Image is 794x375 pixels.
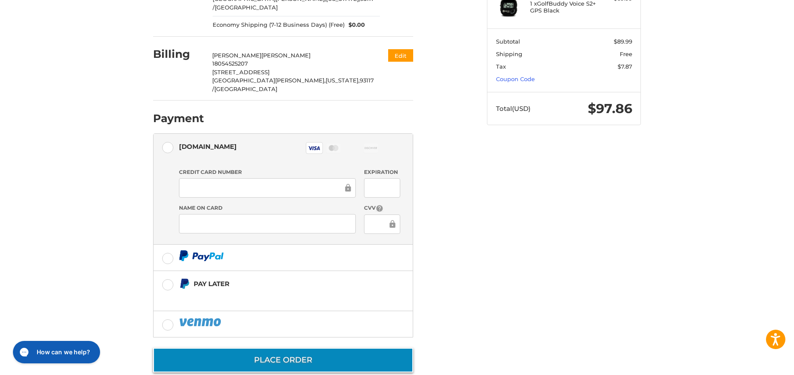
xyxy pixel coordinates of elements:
[345,21,365,29] span: $0.00
[179,139,237,154] div: [DOMAIN_NAME]
[614,38,632,45] span: $89.99
[215,4,278,11] span: [GEOGRAPHIC_DATA]
[723,352,794,375] iframe: Google Customer Reviews
[179,278,190,289] img: Pay Later icon
[588,101,632,117] span: $97.86
[212,69,270,76] span: [STREET_ADDRESS]
[179,168,356,176] label: Credit Card Number
[212,77,326,84] span: [GEOGRAPHIC_DATA][PERSON_NAME],
[153,112,204,125] h2: Payment
[261,52,311,59] span: [PERSON_NAME]
[620,50,632,57] span: Free
[364,204,400,212] label: CVV
[496,76,535,82] a: Coupon Code
[179,204,356,212] label: Name on Card
[496,63,506,70] span: Tax
[496,50,522,57] span: Shipping
[212,60,248,67] span: 18054525207
[388,49,413,62] button: Edit
[179,317,223,328] img: PayPal icon
[179,293,359,300] iframe: PayPal Message 1
[618,63,632,70] span: $7.87
[212,52,261,59] span: [PERSON_NAME]
[496,38,520,45] span: Subtotal
[214,85,277,92] span: [GEOGRAPHIC_DATA]
[194,277,359,291] div: Pay Later
[153,348,413,372] button: Place Order
[213,21,345,29] span: Economy Shipping (7-12 Business Days) (Free)
[153,47,204,61] h2: Billing
[212,77,374,92] span: 93117 /
[9,338,103,366] iframe: Gorgias live chat messenger
[326,77,360,84] span: [US_STATE],
[364,168,400,176] label: Expiration
[496,104,530,113] span: Total (USD)
[179,250,224,261] img: PayPal icon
